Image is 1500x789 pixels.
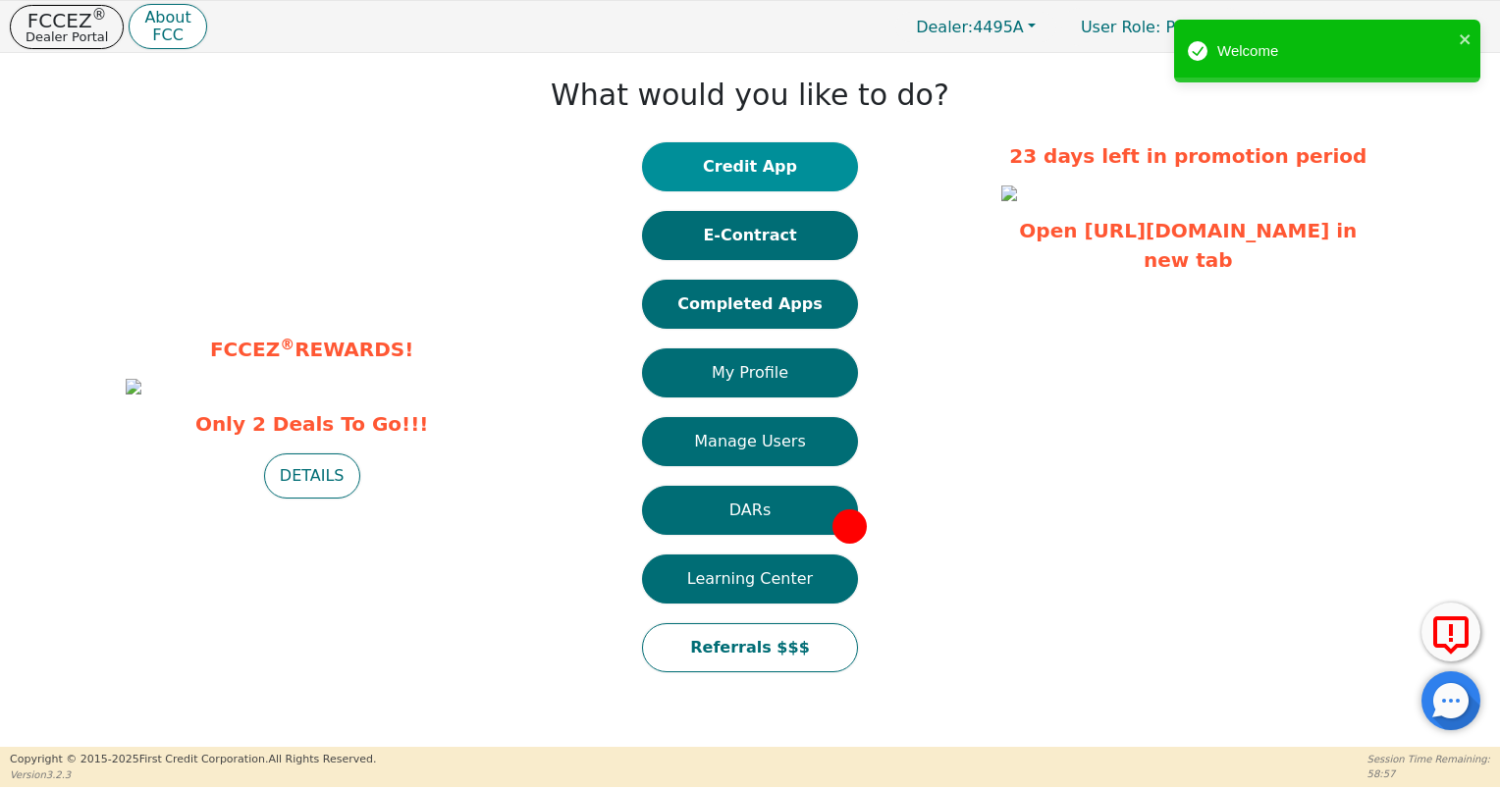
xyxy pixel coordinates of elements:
[126,409,499,439] span: Only 2 Deals To Go!!!
[642,280,858,329] button: Completed Apps
[264,453,360,499] button: DETAILS
[642,486,858,535] button: DARs
[92,6,107,24] sup: ®
[642,348,858,397] button: My Profile
[895,12,1056,42] button: Dealer:4495A
[1061,8,1246,46] a: User Role: Primary
[129,4,206,50] button: AboutFCC
[1459,27,1473,50] button: close
[1001,141,1374,171] p: 23 days left in promotion period
[1019,219,1357,272] a: Open [URL][DOMAIN_NAME] in new tab
[1217,40,1453,63] div: Welcome
[144,10,190,26] p: About
[144,27,190,43] p: FCC
[126,379,141,394] img: e8fa7c6e-3975-4418-a3cd-a2d186965da6
[642,554,858,604] button: Learning Center
[268,753,376,765] span: All Rights Reserved.
[1421,603,1480,661] button: Report Error to FCC
[916,18,1024,36] span: 4495A
[126,335,499,364] p: FCCEZ REWARDS!
[1251,12,1490,42] button: 4495A:[PERSON_NAME]
[1081,18,1160,36] span: User Role :
[26,11,108,30] p: FCCEZ
[10,5,124,49] button: FCCEZ®Dealer Portal
[916,18,973,36] span: Dealer:
[10,752,376,768] p: Copyright © 2015- 2025 First Credit Corporation.
[1367,766,1490,781] p: 58:57
[1367,752,1490,766] p: Session Time Remaining:
[642,623,858,672] button: Referrals $$$
[1001,185,1017,201] img: 00968d6d-6240-4763-9a32-dc7df200454a
[280,336,295,353] sup: ®
[642,211,858,260] button: E-Contract
[1061,8,1246,46] p: Primary
[642,142,858,191] button: Credit App
[551,78,949,113] h1: What would you like to do?
[26,30,108,43] p: Dealer Portal
[10,767,376,782] p: Version 3.2.3
[642,417,858,466] button: Manage Users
